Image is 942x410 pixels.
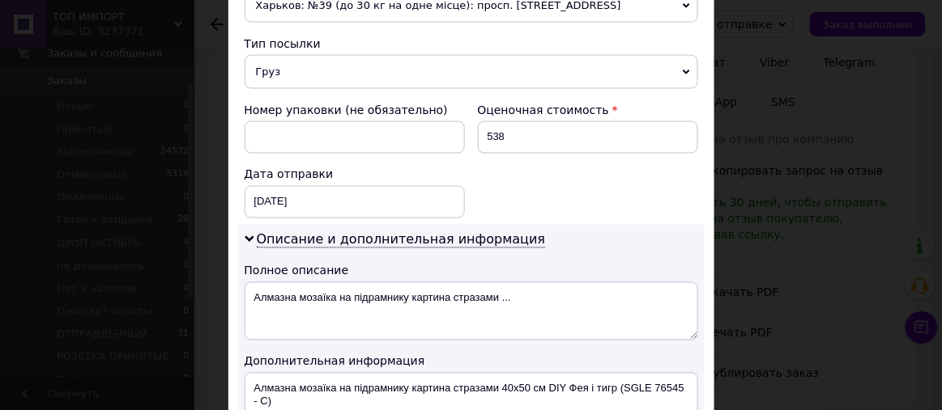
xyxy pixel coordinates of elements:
span: Груз [245,55,698,89]
div: Полное описание [245,263,698,279]
div: Оценочная стоимость [478,102,698,118]
div: Дополнительная информация [245,353,698,370]
div: Номер упаковки (не обязательно) [245,102,465,118]
textarea: Алмазна мозаїка на підрамнику картина стразами ... [245,282,698,340]
span: Описание и дополнительная информация [257,232,546,248]
div: Дата отправки [245,167,465,183]
span: Тип посылки [245,37,321,50]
